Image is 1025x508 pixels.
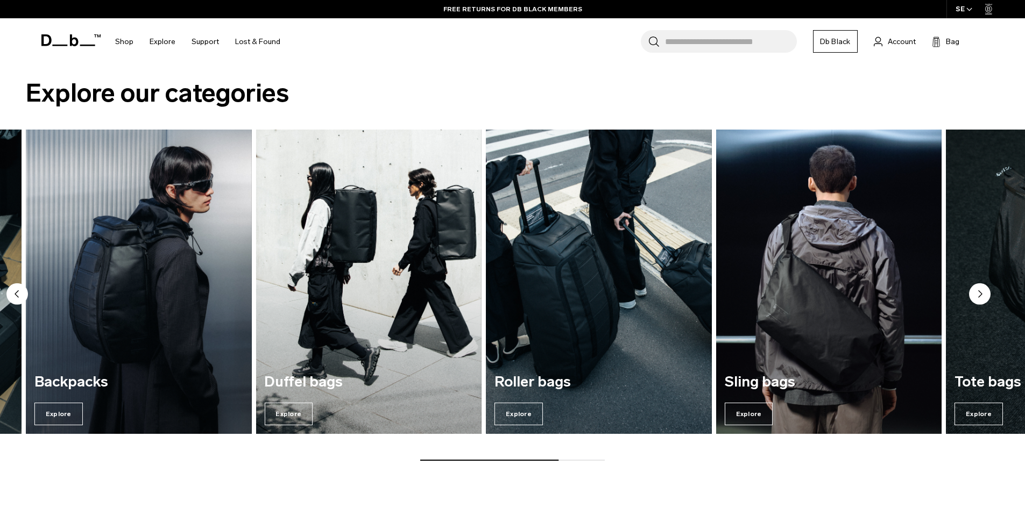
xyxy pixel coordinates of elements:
a: Account [874,35,916,48]
h2: Explore our categories [26,74,999,112]
a: Db Black [813,30,858,53]
nav: Main Navigation [107,18,288,65]
a: Roller bags Explore [486,130,712,434]
button: Previous slide [6,283,28,307]
a: Shop [115,23,133,61]
div: 4 / 7 [256,130,482,434]
h3: Backpacks [34,374,243,390]
span: Explore [494,403,543,425]
span: Explore [264,403,313,425]
h3: Sling bags [725,374,934,390]
a: FREE RETURNS FOR DB BLACK MEMBERS [443,4,582,14]
a: Sling bags Explore [716,130,942,434]
a: Explore [150,23,175,61]
span: Explore [34,403,83,425]
div: 6 / 7 [716,130,942,434]
div: 5 / 7 [486,130,712,434]
button: Bag [932,35,959,48]
a: Support [192,23,219,61]
h3: Roller bags [494,374,703,390]
span: Account [888,36,916,47]
button: Next slide [969,283,991,307]
a: Duffel bags Explore [256,130,482,434]
span: Bag [946,36,959,47]
div: 3 / 7 [26,130,252,434]
h3: Duffel bags [264,374,473,390]
span: Explore [955,403,1003,425]
a: Lost & Found [235,23,280,61]
span: Explore [725,403,773,425]
a: Backpacks Explore [26,130,252,434]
